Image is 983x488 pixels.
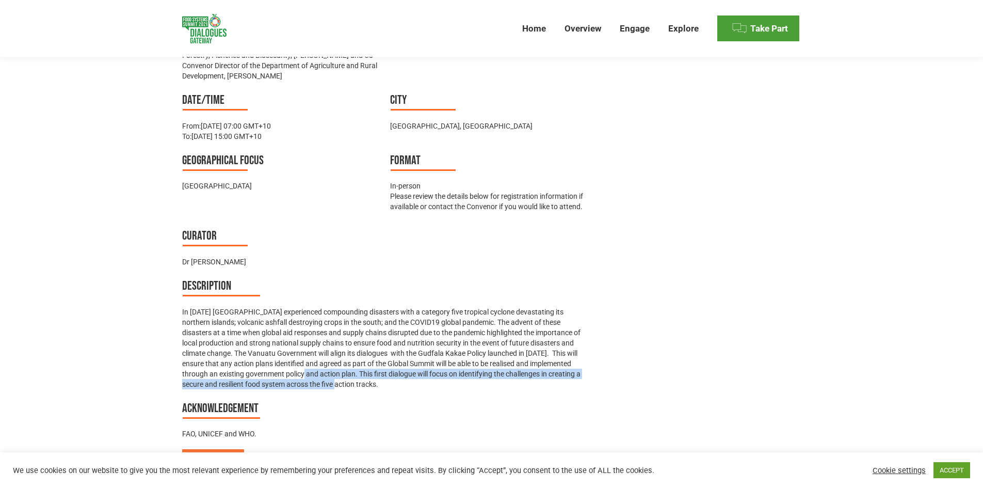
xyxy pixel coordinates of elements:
div: In-person [390,181,588,191]
h3: City [390,91,588,111]
time: [DATE] 15:00 GMT+10 [191,132,262,140]
div: [GEOGRAPHIC_DATA], [GEOGRAPHIC_DATA] [390,121,588,131]
div: Dr [PERSON_NAME] [182,257,380,267]
div: From: To: [182,121,380,141]
a: Contact Convenor [182,449,244,470]
div: We use cookies on our website to give you the most relevant experience by remembering your prefer... [13,466,683,475]
div: Director General of the Ministry of Agriculture, Livestock, Forestry, Fisheries and Biosecurity, ... [182,40,380,81]
h3: Date/time [182,91,380,111]
img: Food Systems Summit Dialogues [182,14,227,43]
span: Overview [565,23,601,34]
img: Menu icon [732,21,747,36]
a: Cookie settings [873,466,926,475]
h3: Format [390,152,588,171]
span: Home [522,23,546,34]
p: Please review the details below for registration information if available or contact the Convenor... [390,191,588,212]
a: ACCEPT [933,462,970,478]
p: In [DATE] [GEOGRAPHIC_DATA] experienced compounding disasters with a category five tropical cyclo... [182,307,588,389]
h3: Description [182,277,588,296]
span: Engage [620,23,650,34]
h3: Curator [182,227,380,246]
h3: Geographical focus [182,152,380,171]
h3: Acknowledgement [182,400,588,419]
div: FAO, UNICEF and WHO. [182,429,588,439]
div: [GEOGRAPHIC_DATA] [182,181,380,191]
span: Explore [668,23,699,34]
time: [DATE] 07:00 GMT+10 [201,122,271,130]
span: Take Part [750,23,788,34]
